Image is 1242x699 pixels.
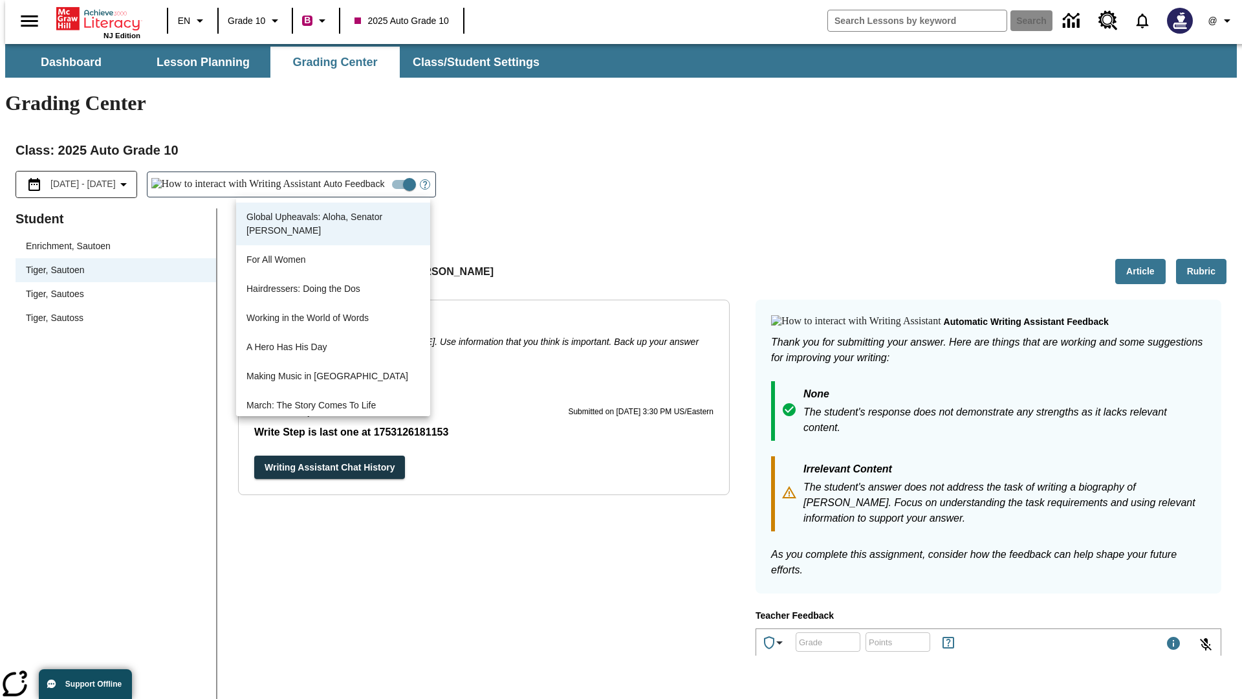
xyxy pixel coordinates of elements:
p: Working in the World of Words [246,311,420,325]
p: Global Upheavals: Aloha, Senator [PERSON_NAME] [246,210,420,238]
p: A Hero Has His Day [246,340,420,354]
p: March: The Story Comes To Life [246,399,420,412]
p: Hairdressers: Doing the Dos [246,282,420,296]
p: For All Women [246,253,420,267]
p: Making Music in [GEOGRAPHIC_DATA] [246,370,420,383]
